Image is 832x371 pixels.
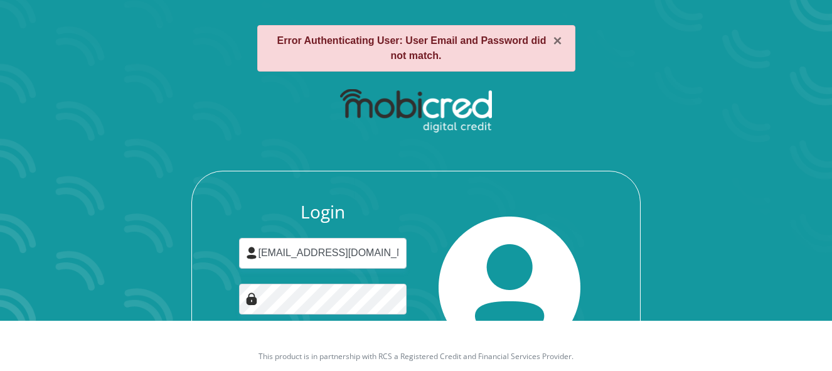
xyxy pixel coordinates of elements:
[245,247,258,259] img: user-icon image
[245,293,258,305] img: Image
[553,33,562,48] button: ×
[239,238,407,269] input: Username
[239,202,407,223] h3: Login
[277,35,547,61] strong: Error Authenticating User: User Email and Password did not match.
[68,351,764,362] p: This product is in partnership with RCS a Registered Credit and Financial Services Provider.
[340,89,491,133] img: mobicred logo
